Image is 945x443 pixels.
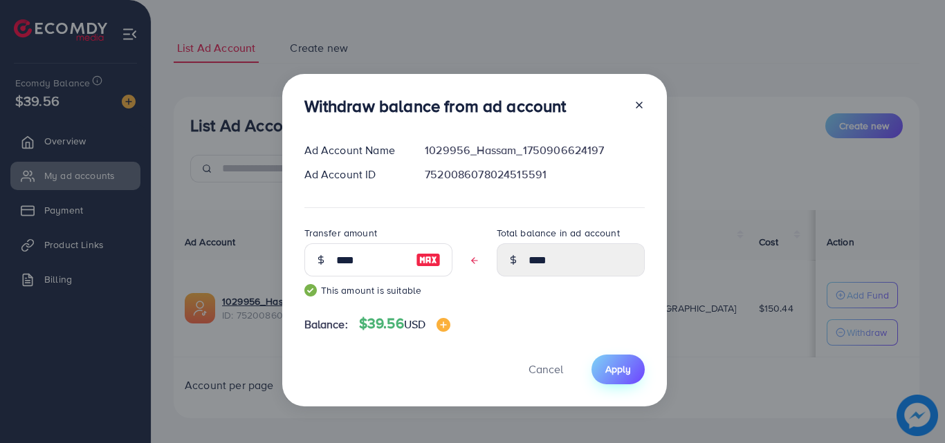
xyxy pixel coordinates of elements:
button: Apply [591,355,645,384]
small: This amount is suitable [304,283,452,297]
div: 1029956_Hassam_1750906624197 [414,142,655,158]
span: Balance: [304,317,348,332]
h4: $39.56 [359,315,450,332]
label: Transfer amount [304,226,377,240]
div: 7520086078024515591 [414,167,655,182]
span: Apply [605,362,631,376]
span: Cancel [529,361,563,377]
h3: Withdraw balance from ad account [304,96,567,116]
img: image [416,252,441,268]
button: Cancel [511,355,580,384]
img: image [437,318,450,332]
img: guide [304,284,317,296]
div: Ad Account ID [293,167,414,182]
div: Ad Account Name [293,142,414,158]
label: Total balance in ad account [497,226,620,240]
span: USD [404,317,425,332]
